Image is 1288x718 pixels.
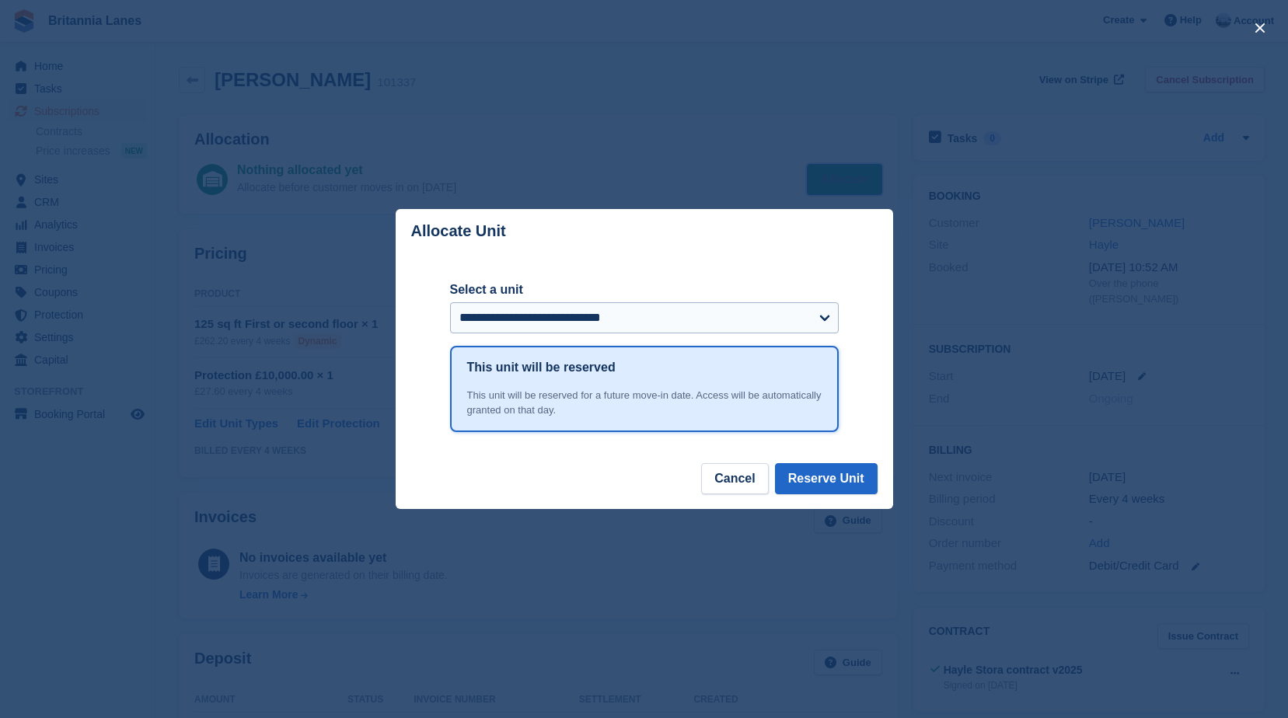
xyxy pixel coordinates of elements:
button: close [1248,16,1272,40]
div: This unit will be reserved for a future move-in date. Access will be automatically granted on tha... [467,388,822,418]
h1: This unit will be reserved [467,358,616,377]
button: Cancel [701,463,768,494]
p: Allocate Unit [411,222,506,240]
button: Reserve Unit [775,463,878,494]
label: Select a unit [450,281,839,299]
